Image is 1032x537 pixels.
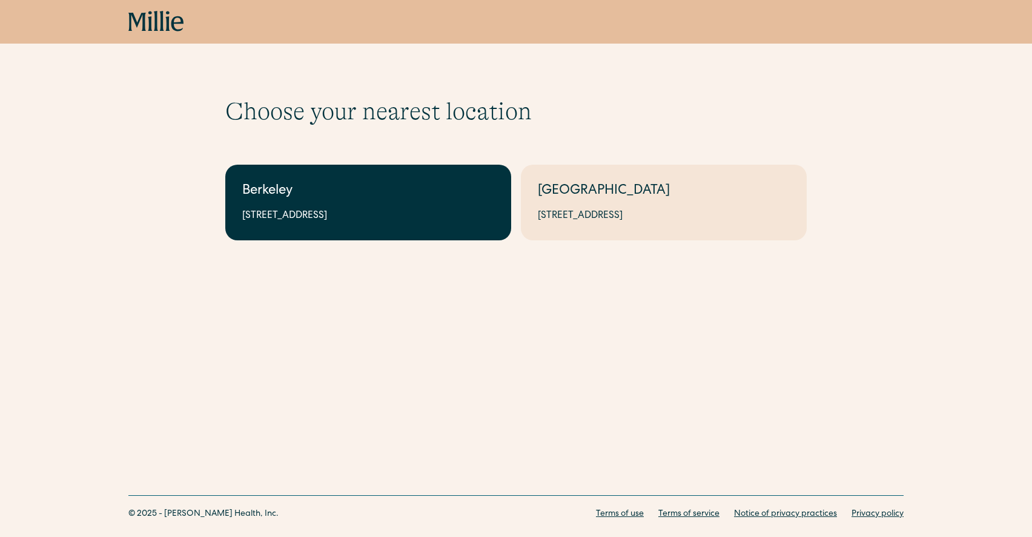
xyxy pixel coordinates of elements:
div: © 2025 - [PERSON_NAME] Health, Inc. [128,508,279,521]
a: Terms of use [596,508,644,521]
a: Notice of privacy practices [734,508,837,521]
div: [STREET_ADDRESS] [538,209,790,223]
a: Berkeley[STREET_ADDRESS] [225,165,511,240]
div: [GEOGRAPHIC_DATA] [538,182,790,202]
a: Terms of service [658,508,719,521]
div: Berkeley [242,182,494,202]
a: Privacy policy [852,508,904,521]
div: [STREET_ADDRESS] [242,209,494,223]
a: [GEOGRAPHIC_DATA][STREET_ADDRESS] [521,165,807,240]
h1: Choose your nearest location [225,97,807,126]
